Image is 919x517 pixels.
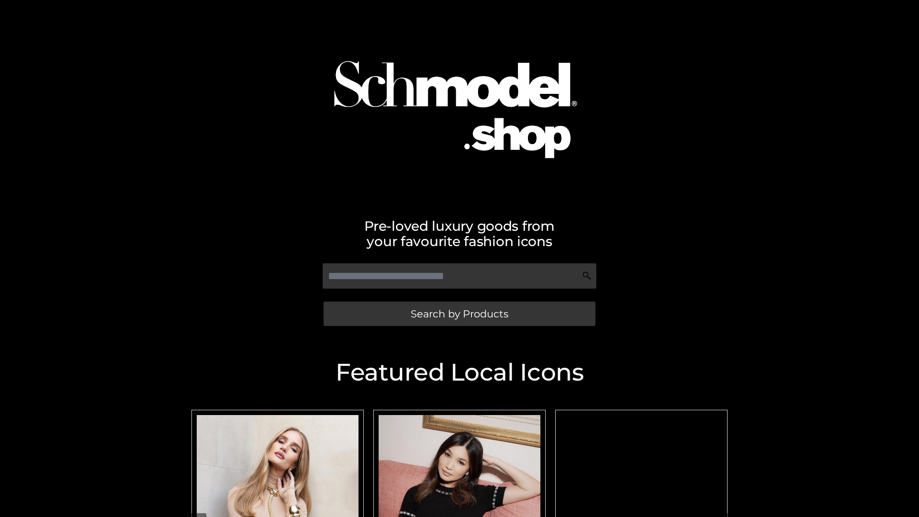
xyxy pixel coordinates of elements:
[324,302,595,326] a: Search by Products
[411,309,508,319] span: Search by Products
[187,218,732,249] h2: Pre-loved luxury goods from your favourite fashion icons
[582,271,592,281] img: Search Icon
[187,360,732,384] h2: Featured Local Icons​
